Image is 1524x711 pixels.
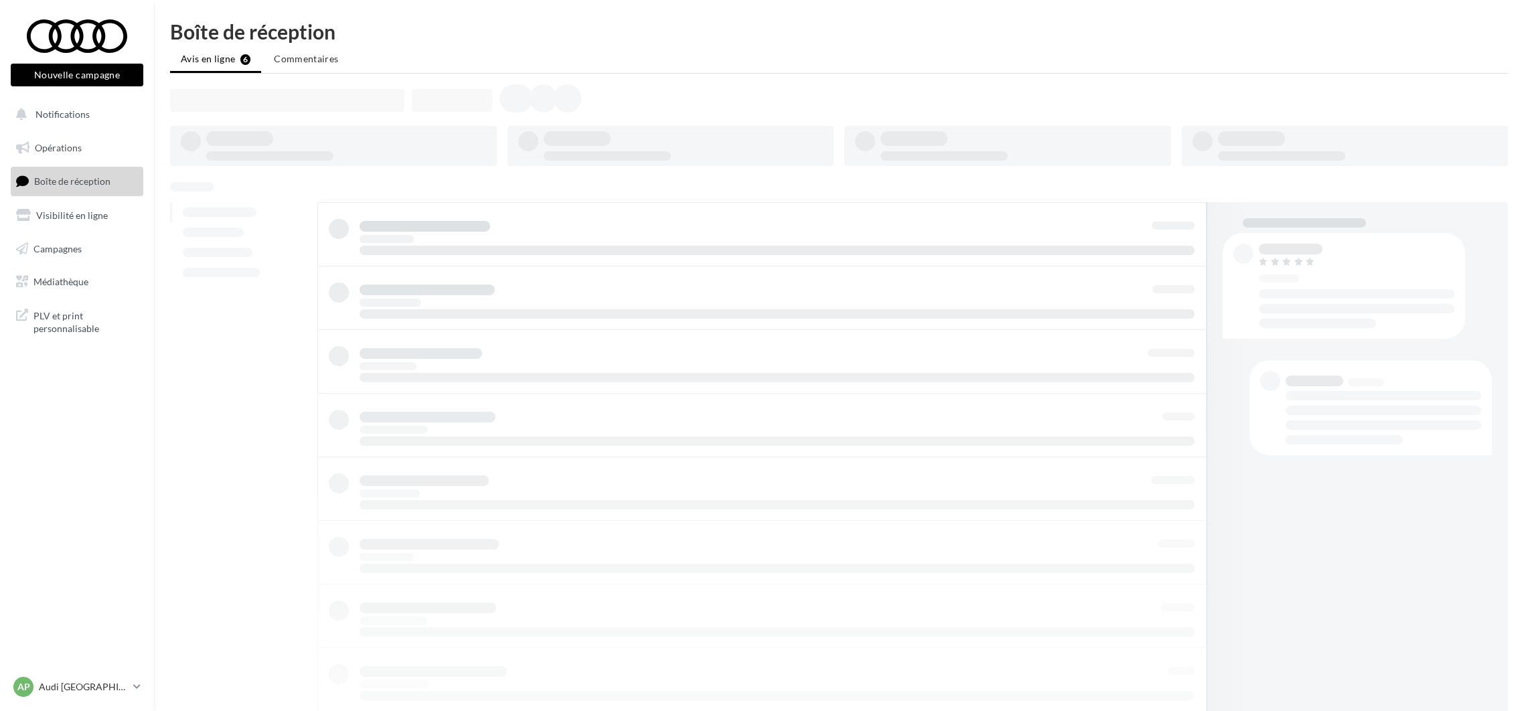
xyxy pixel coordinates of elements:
span: Commentaires [274,53,338,64]
button: Notifications [8,100,141,129]
p: Audi [GEOGRAPHIC_DATA] 16 [39,680,128,694]
span: Visibilité en ligne [36,210,108,221]
a: Campagnes [8,235,146,263]
span: Notifications [35,108,90,120]
span: Boîte de réception [34,175,110,187]
a: Boîte de réception [8,167,146,195]
a: AP Audi [GEOGRAPHIC_DATA] 16 [11,674,143,700]
a: Opérations [8,134,146,162]
span: PLV et print personnalisable [33,307,138,335]
a: PLV et print personnalisable [8,301,146,341]
div: Boîte de réception [170,21,1508,42]
span: AP [17,680,30,694]
span: Opérations [35,142,82,153]
a: Visibilité en ligne [8,202,146,230]
a: Médiathèque [8,268,146,296]
span: Médiathèque [33,276,88,287]
button: Nouvelle campagne [11,64,143,86]
span: Campagnes [33,242,82,254]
